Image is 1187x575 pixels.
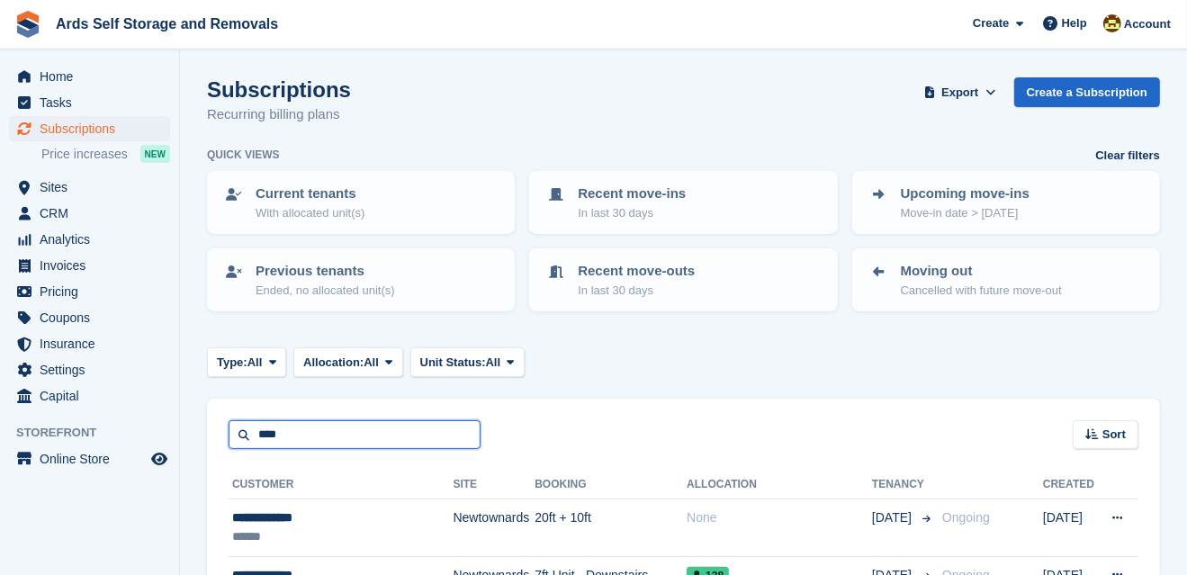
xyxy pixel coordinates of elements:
a: Clear filters [1095,147,1160,165]
span: Allocation: [303,354,364,372]
button: Type: All [207,347,286,377]
p: With allocated unit(s) [256,204,364,222]
span: Price increases [41,146,128,163]
span: [DATE] [872,508,915,527]
span: Help [1062,14,1087,32]
th: Customer [229,471,454,499]
span: Capital [40,383,148,409]
button: Unit Status: All [410,347,525,377]
h6: Quick views [207,147,280,163]
a: menu [9,357,170,382]
a: menu [9,227,170,252]
td: Newtownards [454,499,535,557]
p: Recent move-ins [578,184,686,204]
a: menu [9,64,170,89]
span: Tasks [40,90,148,115]
a: Ards Self Storage and Removals [49,9,285,39]
p: Move-in date > [DATE] [901,204,1030,222]
a: Upcoming move-ins Move-in date > [DATE] [854,173,1158,232]
a: menu [9,446,170,472]
a: Preview store [148,448,170,470]
p: Moving out [901,261,1062,282]
a: Price increases NEW [41,144,170,164]
a: menu [9,175,170,200]
a: menu [9,279,170,304]
span: Coupons [40,305,148,330]
span: All [486,354,501,372]
span: Analytics [40,227,148,252]
a: menu [9,383,170,409]
td: [DATE] [1043,499,1098,557]
button: Export [921,77,1000,107]
a: Previous tenants Ended, no allocated unit(s) [209,250,513,310]
img: stora-icon-8386f47178a22dfd0bd8f6a31ec36ba5ce8667c1dd55bd0f319d3a0aa187defe.svg [14,11,41,38]
p: Previous tenants [256,261,395,282]
a: Moving out Cancelled with future move-out [854,250,1158,310]
span: Settings [40,357,148,382]
div: None [687,508,872,527]
a: menu [9,331,170,356]
span: Home [40,64,148,89]
span: Online Store [40,446,148,472]
span: Insurance [40,331,148,356]
th: Booking [535,471,687,499]
p: In last 30 days [578,282,695,300]
a: Recent move-outs In last 30 days [531,250,835,310]
span: Storefront [16,424,179,442]
th: Site [454,471,535,499]
a: menu [9,201,170,226]
a: Recent move-ins In last 30 days [531,173,835,232]
a: Current tenants With allocated unit(s) [209,173,513,232]
a: menu [9,253,170,278]
span: Unit Status: [420,354,486,372]
th: Created [1043,471,1098,499]
span: Subscriptions [40,116,148,141]
p: Ended, no allocated unit(s) [256,282,395,300]
p: Upcoming move-ins [901,184,1030,204]
p: Recent move-outs [578,261,695,282]
span: Type: [217,354,247,372]
span: Create [973,14,1009,32]
span: Export [941,84,978,102]
a: menu [9,116,170,141]
a: menu [9,90,170,115]
img: Mark McFerran [1103,14,1121,32]
span: Pricing [40,279,148,304]
span: Invoices [40,253,148,278]
p: Cancelled with future move-out [901,282,1062,300]
td: 20ft + 10ft [535,499,687,557]
div: NEW [140,145,170,163]
p: Recurring billing plans [207,104,351,125]
h1: Subscriptions [207,77,351,102]
span: Sites [40,175,148,200]
span: All [364,354,379,372]
a: menu [9,305,170,330]
th: Allocation [687,471,872,499]
p: In last 30 days [578,204,686,222]
span: Account [1124,15,1171,33]
a: Create a Subscription [1014,77,1160,107]
span: All [247,354,263,372]
span: CRM [40,201,148,226]
p: Current tenants [256,184,364,204]
button: Allocation: All [293,347,403,377]
th: Tenancy [872,471,935,499]
span: Ongoing [942,510,990,525]
span: Sort [1102,426,1126,444]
